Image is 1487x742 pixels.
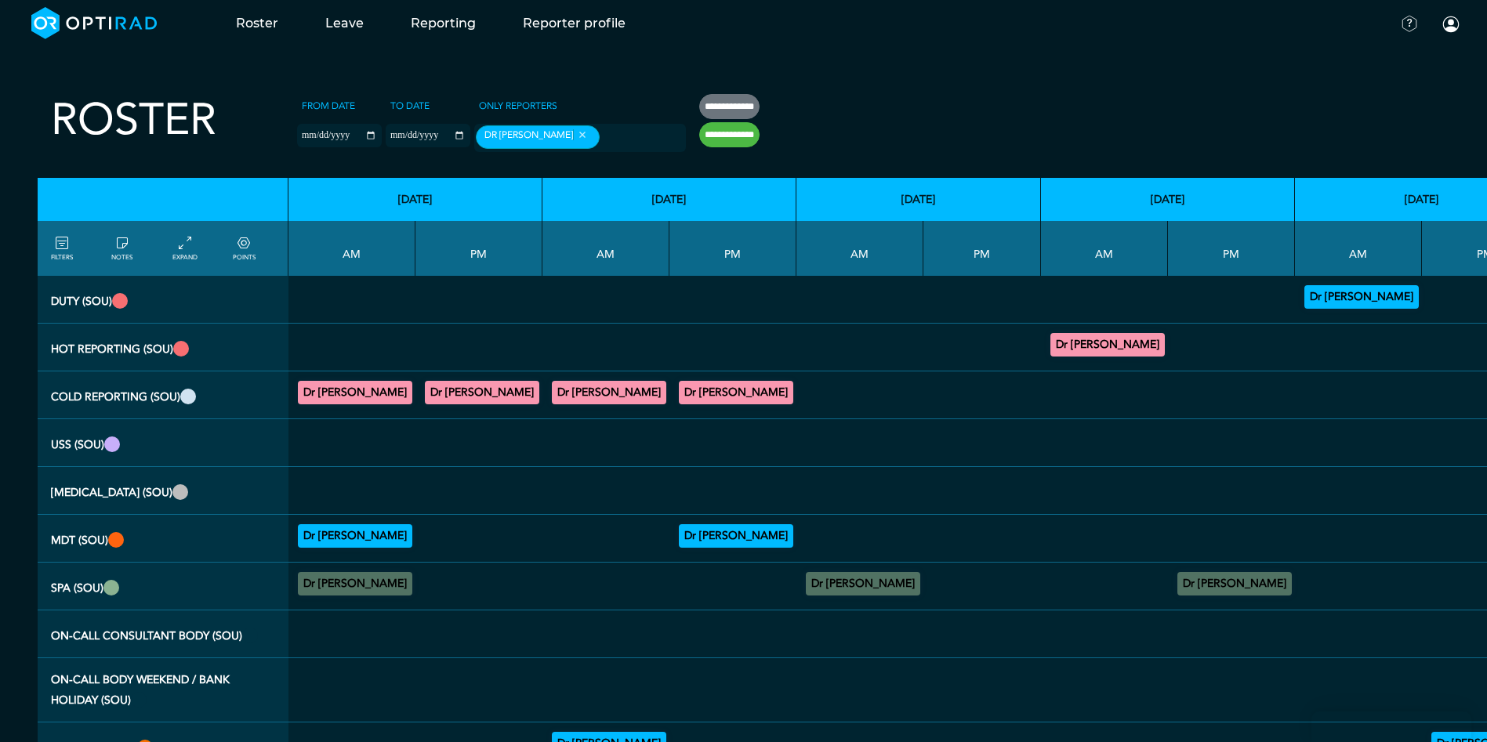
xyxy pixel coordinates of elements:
[679,524,793,548] div: Haem Local/Joint 12:30 - 14:30
[552,381,666,404] div: General MRI 09:00 - 12:30
[38,515,288,563] th: MDT (SOU)
[425,381,539,404] div: General MRI 13:30 - 17:30
[288,221,415,276] th: AM
[1295,221,1422,276] th: AM
[1041,221,1168,276] th: AM
[300,383,410,402] summary: Dr [PERSON_NAME]
[31,7,158,39] img: brand-opti-rad-logos-blue-and-white-d2f68631ba2948856bd03f2d395fb146ddc8fb01b4b6e9315ea85fa773367...
[427,383,537,402] summary: Dr [PERSON_NAME]
[1180,574,1289,593] summary: Dr [PERSON_NAME]
[297,94,360,118] label: From date
[38,324,288,371] th: Hot Reporting (SOU)
[51,94,216,147] h2: Roster
[1053,335,1162,354] summary: Dr [PERSON_NAME]
[679,381,793,404] div: General MRI 14:30 - 17:00
[298,572,412,595] div: No specified Site 08:30 - 09:30
[415,221,542,276] th: PM
[38,563,288,610] th: SPA (SOU)
[300,527,410,545] summary: Dr [PERSON_NAME]
[51,234,73,262] a: FILTERS
[681,527,791,545] summary: Dr [PERSON_NAME]
[38,610,288,658] th: On-Call Consultant Body (SOU)
[38,467,288,515] th: Fluoro (SOU)
[300,574,410,593] summary: Dr [PERSON_NAME]
[554,383,664,402] summary: Dr [PERSON_NAME]
[111,234,132,262] a: show/hide notes
[923,221,1041,276] th: PM
[542,178,796,221] th: [DATE]
[542,221,669,276] th: AM
[1050,333,1165,357] div: MRI Trauma & Urgent/CT Trauma & Urgent 09:00 - 13:00
[298,524,412,548] div: NORAD 09:30 - 11:30
[796,221,923,276] th: AM
[38,371,288,419] th: Cold Reporting (SOU)
[38,419,288,467] th: USS (SOU)
[474,94,562,118] label: Only Reporters
[1177,572,1292,595] div: No specified Site 13:00 - 17:00
[808,574,918,593] summary: Dr [PERSON_NAME]
[233,234,256,262] a: collapse/expand expected points
[298,381,412,404] div: General CT 11:30 - 13:30
[806,572,920,595] div: No specified Site 08:00 - 09:00
[1041,178,1295,221] th: [DATE]
[796,178,1041,221] th: [DATE]
[386,94,434,118] label: To date
[172,234,198,262] a: collapse/expand entries
[573,129,591,140] button: Remove item: '10ffcc52-1635-4e89-bed9-09cc36d0d394'
[476,125,600,149] div: Dr [PERSON_NAME]
[603,131,681,145] input: null
[1168,221,1295,276] th: PM
[681,383,791,402] summary: Dr [PERSON_NAME]
[669,221,796,276] th: PM
[38,658,288,722] th: On-Call Body Weekend / Bank Holiday (SOU)
[38,276,288,324] th: Duty (SOU)
[1304,285,1419,309] div: Vetting (30 PF Points) 09:00 - 13:00
[288,178,542,221] th: [DATE]
[1307,288,1416,306] summary: Dr [PERSON_NAME]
